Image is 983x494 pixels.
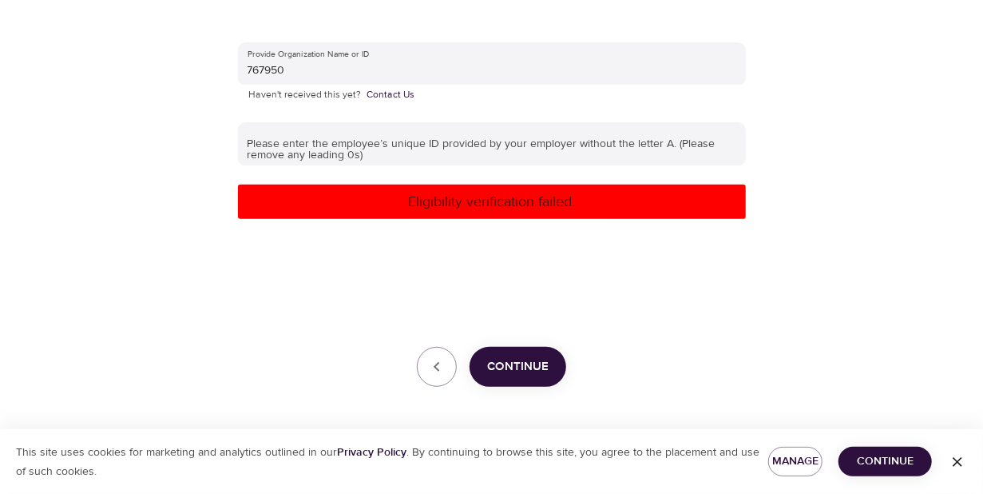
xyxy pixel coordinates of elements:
a: Privacy Policy [337,445,406,460]
button: Continue [838,447,932,476]
a: Contact Us [367,87,415,103]
button: Continue [470,347,566,387]
span: Continue [851,452,919,472]
p: Eligibility verification failed. [244,191,739,213]
p: Haven't received this yet? [249,87,735,103]
span: Manage [781,452,810,472]
span: Continue [487,357,549,377]
button: Manage [768,447,822,476]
